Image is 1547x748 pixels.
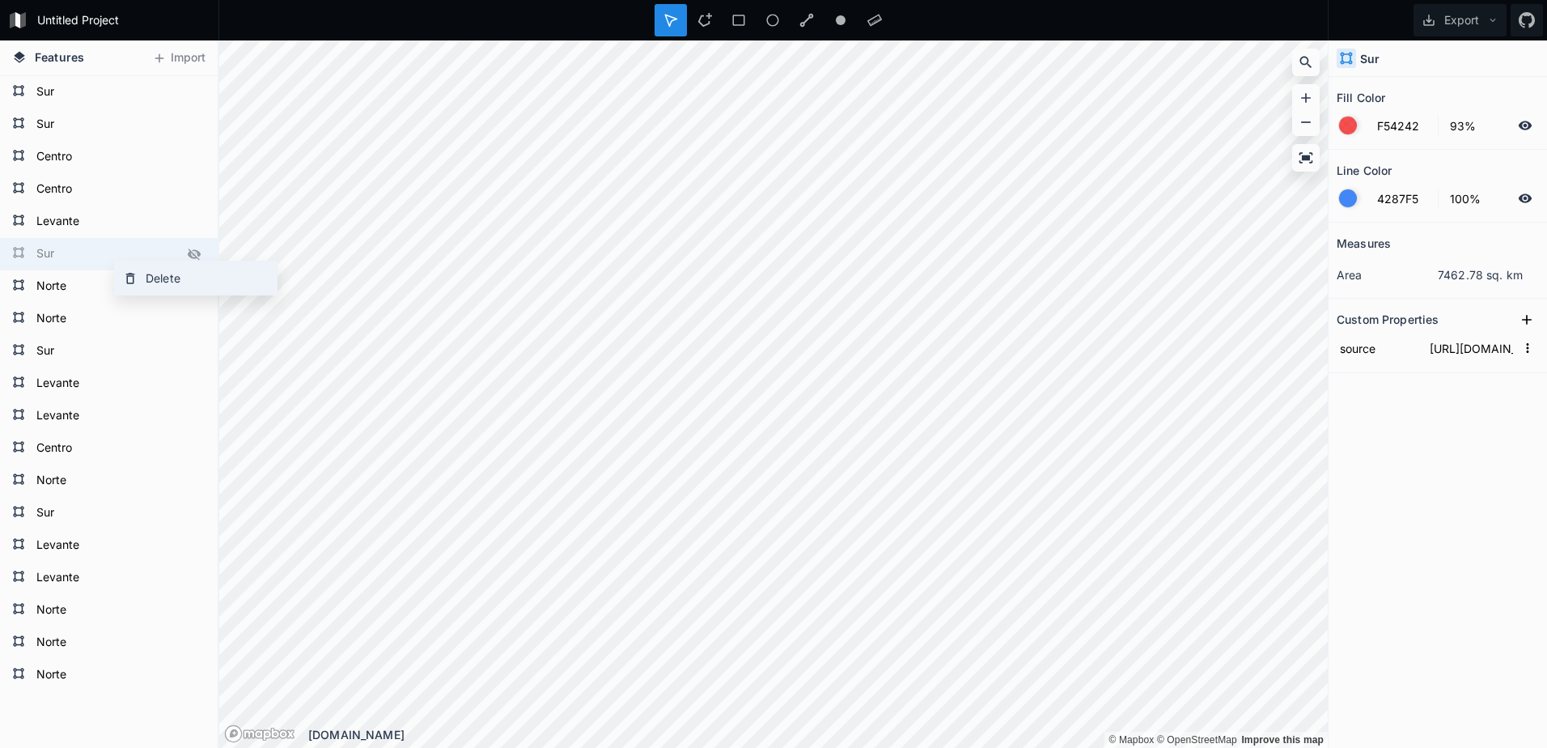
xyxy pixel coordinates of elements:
[1241,734,1324,746] a: Map feedback
[115,261,277,295] div: Delete
[1337,336,1418,360] input: Name
[1438,266,1539,283] dd: 7462.78 sq. km
[1337,307,1439,332] h2: Custom Properties
[1360,50,1380,67] h4: Sur
[144,45,214,71] button: Import
[1337,85,1385,110] h2: Fill Color
[1337,266,1438,283] dt: area
[1337,231,1391,256] h2: Measures
[1337,158,1392,183] h2: Line Color
[1157,734,1237,746] a: OpenStreetMap
[1413,4,1507,36] button: Export
[1108,734,1154,746] a: Mapbox
[224,725,295,743] a: Mapbox logo
[35,49,84,66] span: Features
[1426,336,1516,360] input: Empty
[308,726,1328,743] div: [DOMAIN_NAME]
